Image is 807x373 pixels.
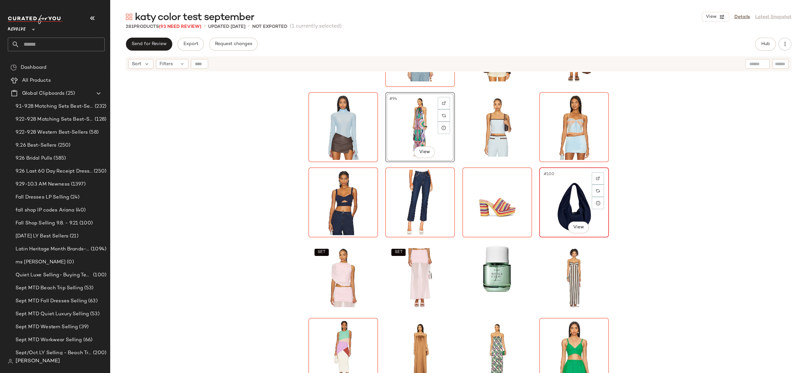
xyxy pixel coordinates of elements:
span: All Products [22,77,51,84]
span: Sort [132,61,141,67]
span: 9..26 Best-Sellers [16,142,57,149]
span: 281 [126,24,134,29]
span: (24) [69,194,79,201]
img: LOVF-WD4488_V1.jpg [541,245,607,310]
span: 9.22-9.28 Matching Sets Best-Sellers [16,116,93,123]
span: SET [317,250,326,255]
span: (100) [78,220,93,227]
button: View [414,146,435,158]
span: 9.26 Last 60 Day Receipt Dresses Selling [16,168,92,175]
span: (250) [57,142,71,149]
img: JCAM-WZ1760_V1.jpg [465,170,530,235]
button: View [702,12,729,22]
span: Request changes [215,42,252,47]
img: AFFM-WS289_V1.jpg [311,170,376,235]
span: 9.26 Bridal Pulls [16,155,52,162]
span: Revolve [8,22,26,34]
span: • [248,23,250,30]
span: (63) [87,297,98,305]
img: svg%3e [596,176,600,180]
span: (100) [92,271,106,279]
span: Sept MTD Fall Dresses Selling [16,297,87,305]
span: Fall Shop Selling 9.8. - 9.21 [16,220,78,227]
span: Quiet Luxe Selling- Buying Team [16,271,92,279]
img: svg%3e [596,189,600,193]
span: (39) [78,323,89,331]
button: View [568,222,589,233]
span: Filters [160,61,173,67]
img: svg%3e [10,64,17,71]
button: Export [177,38,204,51]
span: fall shop lP codes Ariana [16,207,75,214]
p: Not Exported [252,23,287,30]
span: (25) [65,90,75,97]
span: (1 currently selected) [290,23,342,30]
span: #94 [389,96,398,102]
span: Sept MTD Western Selling [16,323,78,331]
span: (66) [82,336,93,344]
span: Latin Heritage Month Brands- DO NOT DELETE [16,246,89,253]
a: Details [734,14,750,20]
img: svg%3e [442,101,446,105]
span: (53) [89,310,100,318]
img: AMAN-WS1113_V1.jpg [465,94,530,160]
button: Send for Review [126,38,172,51]
img: cfy_white_logo.C9jOOHJF.svg [8,15,63,24]
img: AMAN-WS1135_V1.jpg [311,245,376,310]
span: View [573,225,584,230]
img: svg%3e [442,114,446,117]
span: 9.22-9.28 Western Best-Sellers [16,129,88,136]
span: View [419,150,430,155]
span: (40) [75,207,86,214]
span: SET [395,250,403,255]
span: (1094) [89,246,106,253]
span: (200) [92,349,106,357]
span: [PERSON_NAME] [16,357,60,365]
img: AFFM-WS295_V1.jpg [311,94,376,160]
p: updated [DATE] [208,23,245,30]
span: ms [PERSON_NAME] [16,259,65,266]
img: AGOL-WJ440_V1.jpg [387,170,453,235]
span: (128) [93,116,106,123]
button: Request changes [209,38,258,51]
span: (250) [92,168,106,175]
img: MISA-WD852_V1.jpg [387,94,453,160]
span: Sept/Oct LY Selling - Beach Trip [16,349,92,357]
span: 9.1-9.28 Matching Sets Best-Sellers [16,103,93,110]
span: (585) [52,155,66,162]
span: (21) [68,233,78,240]
span: View [706,14,717,19]
img: PHLR-WU20_V1.jpg [465,245,530,310]
span: (0) [65,259,74,266]
span: Fall Dresses LP Selling [16,194,69,201]
span: Export [183,42,198,47]
span: [DATE] LY Best Sellers [16,233,68,240]
img: svg%3e [126,14,132,20]
span: Dashboard [21,64,46,71]
span: (1397) [70,181,86,188]
span: (93 Need Review) [159,24,201,29]
span: Sept MTD Workwear Selling [16,336,82,344]
span: Sept MTD Beach Trip Selling [16,284,83,292]
span: (58) [88,129,99,136]
span: 9.29-10.3 AM Newness [16,181,70,188]
span: • [204,23,206,30]
div: Products [126,23,201,30]
button: SET [391,249,406,256]
button: Hub [755,38,776,51]
span: Sept MTD Quiet Luxury Selling [16,310,89,318]
img: svg%3e [8,359,13,364]
span: Hub [761,42,770,47]
span: (53) [83,284,94,292]
img: DGUI-WS112_V1.jpg [541,94,607,160]
span: Send for Review [131,42,167,47]
img: CITI-WY1_V1.jpg [541,170,607,235]
button: SET [314,249,329,256]
span: Global Clipboards [22,90,65,97]
span: (232) [93,103,106,110]
span: katy color test september [135,11,254,24]
span: #100 [543,171,555,177]
img: AMAN-WQ177_V1.jpg [387,245,453,310]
